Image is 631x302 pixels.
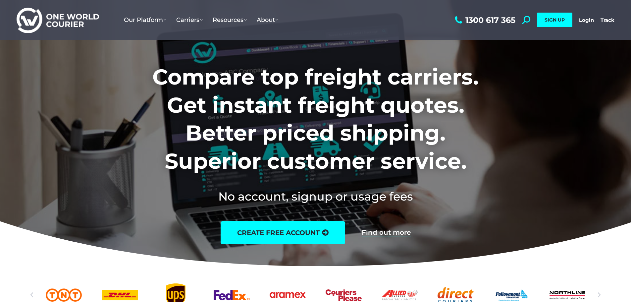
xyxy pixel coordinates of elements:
a: Find out more [362,229,411,236]
span: Resources [213,16,247,24]
span: Our Platform [124,16,166,24]
a: Resources [208,10,252,30]
img: One World Courier [17,7,99,33]
a: Track [601,17,614,23]
a: Login [579,17,594,23]
h2: No account, signup or usage fees [109,188,522,205]
a: create free account [221,221,345,244]
a: About [252,10,283,30]
h1: Compare top freight carriers. Get instant freight quotes. Better priced shipping. Superior custom... [109,63,522,175]
a: Carriers [171,10,208,30]
a: SIGN UP [537,13,572,27]
span: About [257,16,278,24]
a: Our Platform [119,10,171,30]
a: 1300 617 365 [453,16,515,24]
span: Carriers [176,16,203,24]
span: SIGN UP [545,17,565,23]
